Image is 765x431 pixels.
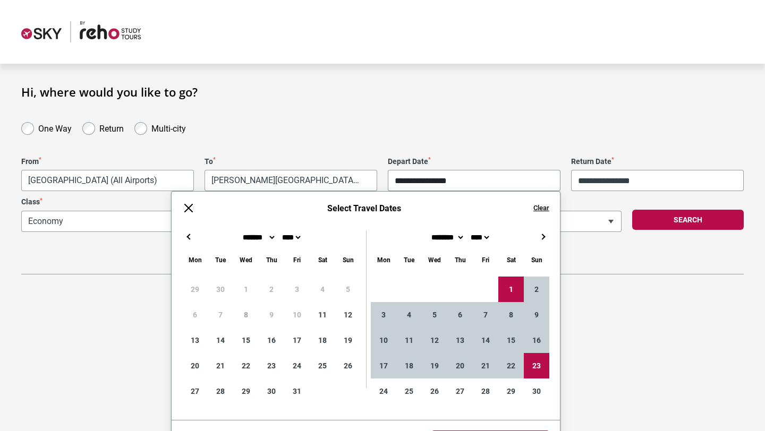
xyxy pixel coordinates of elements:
[396,327,422,353] div: 11
[21,157,194,166] label: From
[396,378,422,404] div: 25
[371,353,396,378] div: 17
[208,327,233,353] div: 14
[182,327,208,353] div: 13
[447,254,473,266] div: Thursday
[205,170,377,191] span: Florence, Italy
[422,378,447,404] div: 26
[233,353,259,378] div: 22
[259,327,284,353] div: 16
[537,230,549,243] button: →
[447,353,473,378] div: 20
[498,327,524,353] div: 15
[524,378,549,404] div: 30
[498,277,524,302] div: 1
[498,302,524,327] div: 8
[208,353,233,378] div: 21
[21,211,316,232] span: Economy
[473,327,498,353] div: 14
[182,378,208,404] div: 27
[310,327,335,353] div: 18
[259,353,284,378] div: 23
[208,378,233,404] div: 28
[422,254,447,266] div: Wednesday
[473,254,498,266] div: Friday
[233,378,259,404] div: 29
[182,230,195,243] button: ←
[447,302,473,327] div: 6
[208,254,233,266] div: Tuesday
[524,302,549,327] div: 9
[182,353,208,378] div: 20
[206,203,523,213] h6: Select Travel Dates
[388,157,560,166] label: Depart Date
[447,327,473,353] div: 13
[335,353,361,378] div: 26
[498,378,524,404] div: 29
[284,254,310,266] div: Friday
[422,327,447,353] div: 12
[99,121,124,134] label: Return
[259,254,284,266] div: Thursday
[447,378,473,404] div: 27
[498,353,524,378] div: 22
[233,327,259,353] div: 15
[21,170,194,191] span: Melbourne, Australia
[533,203,549,213] button: Clear
[524,353,549,378] div: 23
[632,210,744,230] button: Search
[371,327,396,353] div: 10
[396,254,422,266] div: Tuesday
[524,277,549,302] div: 2
[205,170,377,191] span: Florence, Italy
[205,157,377,166] label: To
[335,254,361,266] div: Sunday
[151,121,186,134] label: Multi-city
[524,327,549,353] div: 16
[396,302,422,327] div: 4
[371,254,396,266] div: Monday
[310,302,335,327] div: 11
[22,211,316,231] span: Economy
[422,302,447,327] div: 5
[498,254,524,266] div: Saturday
[182,254,208,266] div: Monday
[310,353,335,378] div: 25
[21,85,744,99] h1: Hi, where would you like to go?
[233,254,259,266] div: Wednesday
[38,121,72,134] label: One Way
[335,302,361,327] div: 12
[473,302,498,327] div: 7
[473,353,498,378] div: 21
[335,327,361,353] div: 19
[259,378,284,404] div: 30
[21,197,316,206] label: Class
[284,327,310,353] div: 17
[284,378,310,404] div: 31
[396,353,422,378] div: 18
[524,254,549,266] div: Sunday
[371,378,396,404] div: 24
[473,378,498,404] div: 28
[422,353,447,378] div: 19
[284,353,310,378] div: 24
[310,254,335,266] div: Saturday
[571,157,744,166] label: Return Date
[22,170,193,191] span: Melbourne, Australia
[371,302,396,327] div: 3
